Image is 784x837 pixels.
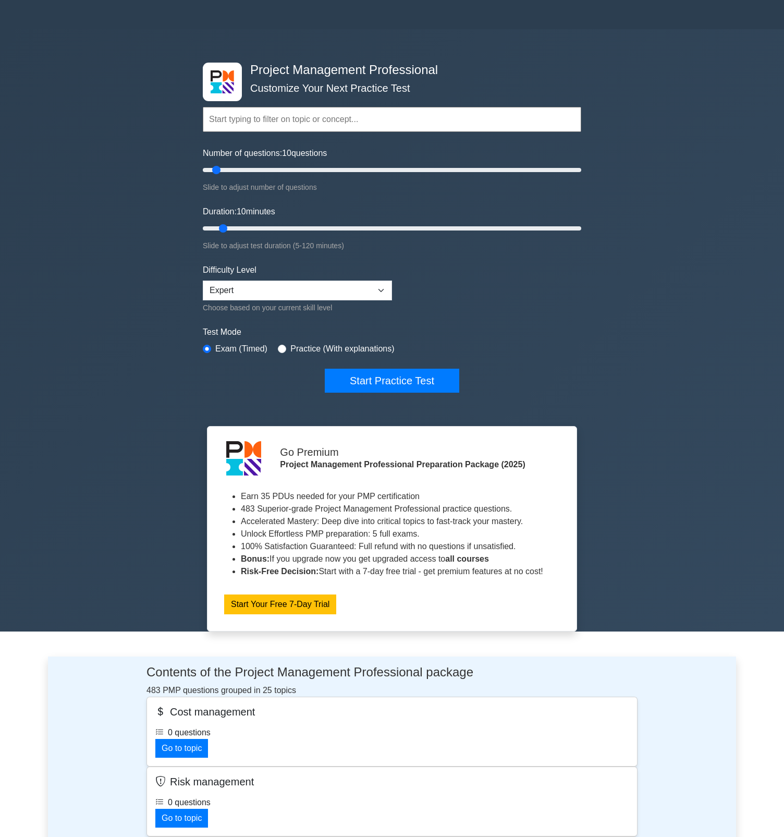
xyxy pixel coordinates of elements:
button: Start Practice Test [325,369,459,393]
label: Practice (With explanations) [290,343,394,355]
div: Choose based on your current skill level [203,302,392,313]
label: Test Mode [203,326,581,338]
label: Difficulty Level [203,264,256,276]
a: Go to topic [155,809,208,828]
label: Duration: minutes [203,205,275,218]
a: Go to topic [155,739,208,758]
span: 10 [237,207,246,216]
label: Number of questions: questions [203,147,327,160]
div: Slide to adjust test duration (5-120 minutes) [203,240,581,251]
span: 10 [282,149,291,157]
label: Exam (Timed) [215,343,267,355]
div: Slide to adjust number of questions [203,182,581,193]
a: Start Your Free 7-Day Trial [224,595,336,614]
input: Start typing to filter on topic or concept... [203,107,581,132]
h4: Project Management Professional [246,63,530,78]
div: 483 PMP questions grouped in 25 topics [146,665,638,697]
h4: Contents of the Project Management Professional package [146,665,638,680]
